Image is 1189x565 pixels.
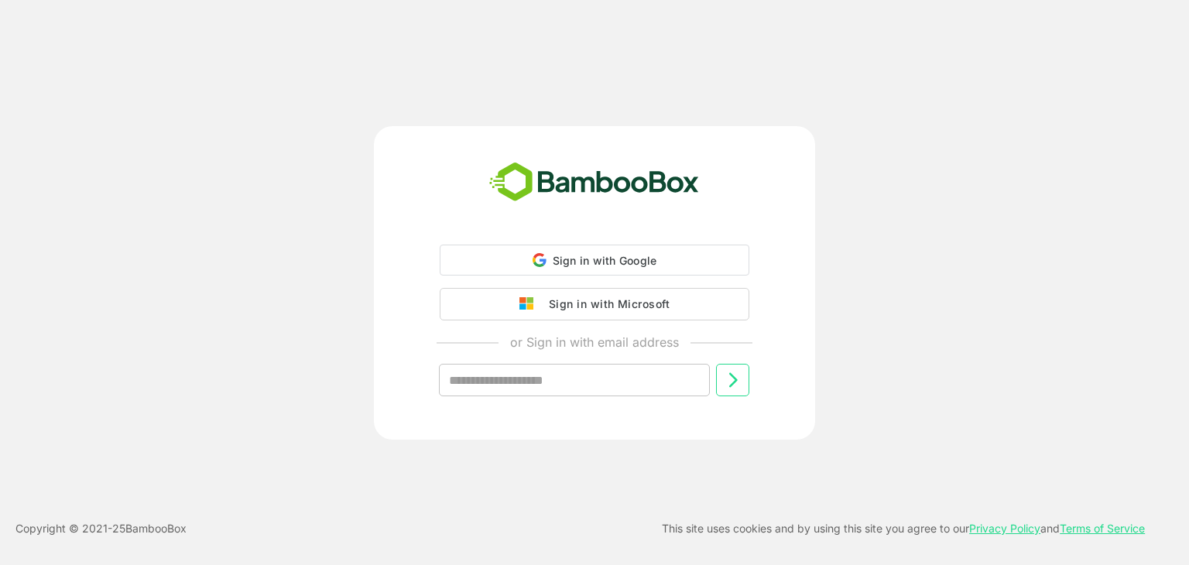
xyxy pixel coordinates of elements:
[553,254,657,267] span: Sign in with Google
[481,157,708,208] img: bamboobox
[440,245,749,276] div: Sign in with Google
[969,522,1040,535] a: Privacy Policy
[1060,522,1145,535] a: Terms of Service
[519,297,541,311] img: google
[662,519,1145,538] p: This site uses cookies and by using this site you agree to our and
[15,519,187,538] p: Copyright © 2021- 25 BambooBox
[510,333,679,351] p: or Sign in with email address
[440,288,749,320] button: Sign in with Microsoft
[541,294,670,314] div: Sign in with Microsoft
